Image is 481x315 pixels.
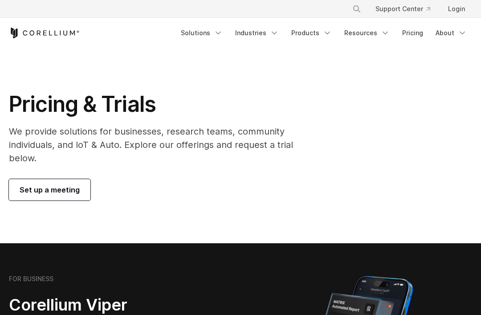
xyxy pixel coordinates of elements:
[9,275,53,283] h6: FOR BUSINESS
[175,25,472,41] div: Navigation Menu
[230,25,284,41] a: Industries
[430,25,472,41] a: About
[349,1,365,17] button: Search
[397,25,428,41] a: Pricing
[286,25,337,41] a: Products
[175,25,228,41] a: Solutions
[9,125,312,165] p: We provide solutions for businesses, research teams, community individuals, and IoT & Auto. Explo...
[9,28,80,38] a: Corellium Home
[339,25,395,41] a: Resources
[20,184,80,195] span: Set up a meeting
[441,1,472,17] a: Login
[9,295,198,315] h2: Corellium Viper
[342,1,472,17] div: Navigation Menu
[9,91,312,118] h1: Pricing & Trials
[368,1,437,17] a: Support Center
[9,179,90,200] a: Set up a meeting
